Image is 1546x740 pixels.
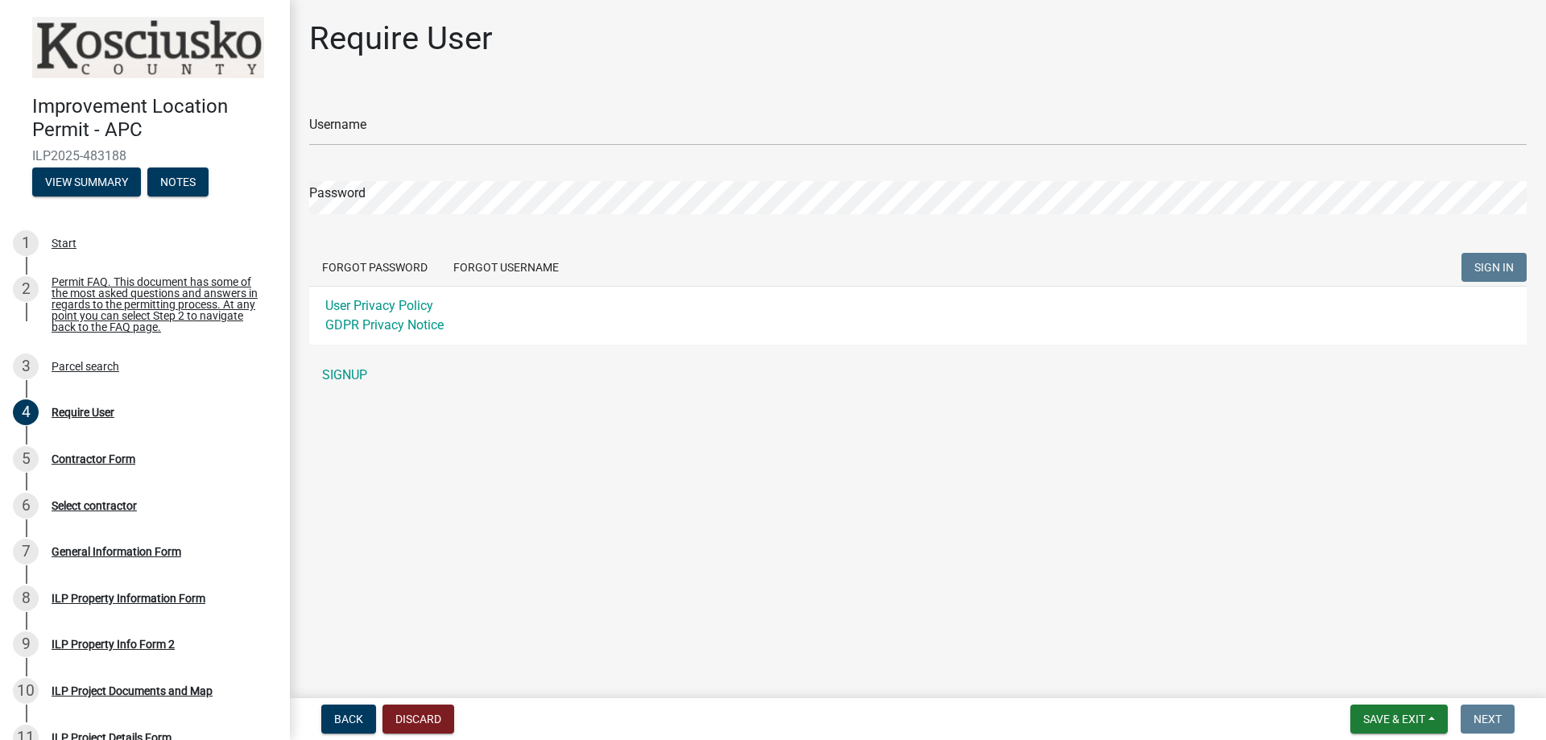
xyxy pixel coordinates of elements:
[147,176,209,189] wm-modal-confirm: Notes
[1474,713,1502,726] span: Next
[52,685,213,697] div: ILP Project Documents and Map
[52,500,137,511] div: Select contractor
[147,167,209,196] button: Notes
[52,546,181,557] div: General Information Form
[52,593,205,604] div: ILP Property Information Form
[52,276,264,333] div: Permit FAQ. This document has some of the most asked questions and answers in regards to the perm...
[32,176,141,189] wm-modal-confirm: Summary
[321,705,376,734] button: Back
[32,95,277,142] h4: Improvement Location Permit - APC
[309,19,493,58] h1: Require User
[52,453,135,465] div: Contractor Form
[13,539,39,564] div: 7
[382,705,454,734] button: Discard
[13,446,39,472] div: 5
[32,148,258,163] span: ILP2025-483188
[1461,705,1515,734] button: Next
[325,317,444,333] a: GDPR Privacy Notice
[1461,253,1527,282] button: SIGN IN
[1474,261,1514,274] span: SIGN IN
[52,361,119,372] div: Parcel search
[309,359,1527,391] a: SIGNUP
[32,167,141,196] button: View Summary
[32,17,264,78] img: Kosciusko County, Indiana
[1350,705,1448,734] button: Save & Exit
[52,407,114,418] div: Require User
[325,298,433,313] a: User Privacy Policy
[13,353,39,379] div: 3
[13,230,39,256] div: 1
[52,639,175,650] div: ILP Property Info Form 2
[52,238,76,249] div: Start
[13,399,39,425] div: 4
[334,713,363,726] span: Back
[13,276,39,302] div: 2
[13,631,39,657] div: 9
[13,678,39,704] div: 10
[309,253,440,282] button: Forgot Password
[13,585,39,611] div: 8
[1363,713,1425,726] span: Save & Exit
[13,493,39,519] div: 6
[440,253,572,282] button: Forgot Username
